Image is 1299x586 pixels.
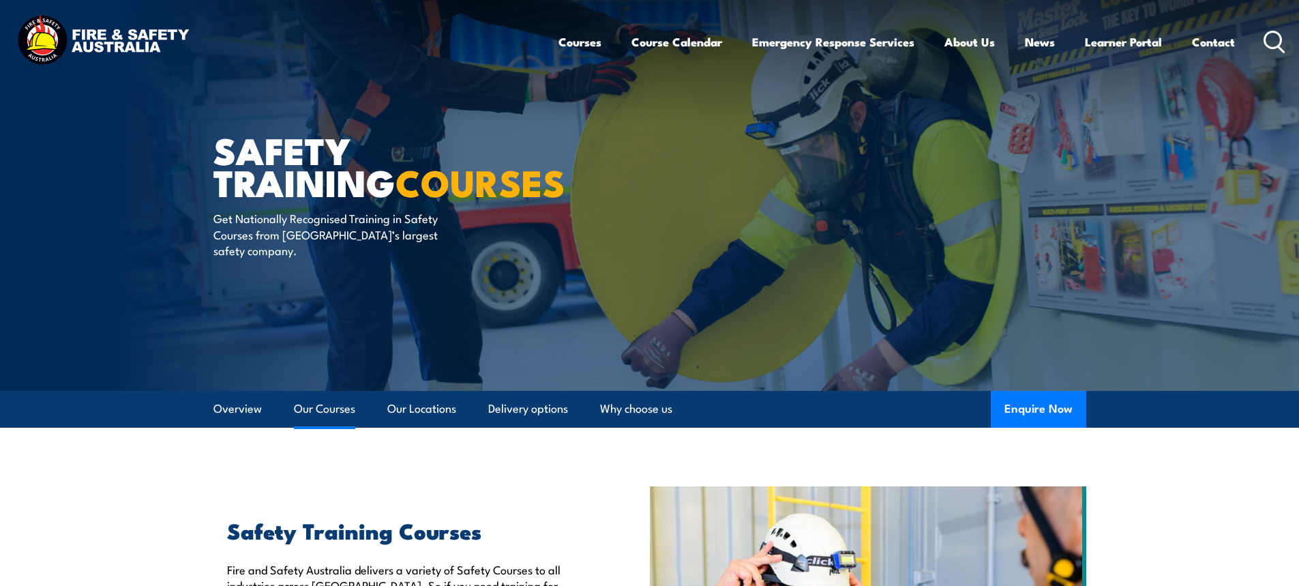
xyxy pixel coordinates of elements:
[488,391,568,427] a: Delivery options
[752,24,914,60] a: Emergency Response Services
[213,134,550,197] h1: Safety Training
[944,24,995,60] a: About Us
[991,391,1086,428] button: Enquire Now
[1025,24,1055,60] a: News
[1085,24,1162,60] a: Learner Portal
[213,391,262,427] a: Overview
[1192,24,1235,60] a: Contact
[600,391,672,427] a: Why choose us
[395,153,565,209] strong: COURSES
[387,391,456,427] a: Our Locations
[213,210,462,258] p: Get Nationally Recognised Training in Safety Courses from [GEOGRAPHIC_DATA]’s largest safety comp...
[294,391,355,427] a: Our Courses
[558,24,601,60] a: Courses
[631,24,722,60] a: Course Calendar
[227,521,587,540] h2: Safety Training Courses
